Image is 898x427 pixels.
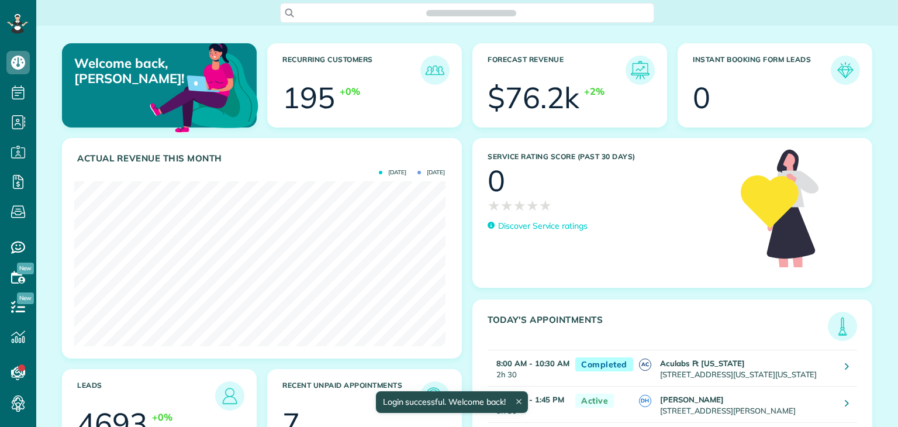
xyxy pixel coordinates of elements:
[693,56,831,85] h3: Instant Booking Form Leads
[488,166,505,195] div: 0
[575,357,633,372] span: Completed
[417,170,445,175] span: [DATE]
[584,85,605,98] div: +2%
[539,195,552,216] span: ★
[628,58,652,82] img: icon_forecast_revenue-8c13a41c7ed35a8dcfafea3cbb826a0462acb37728057bba2d056411b612bbbe.png
[513,195,526,216] span: ★
[74,56,194,87] p: Welcome back, [PERSON_NAME]!
[17,263,34,274] span: New
[438,7,504,19] span: Search ZenMaid…
[575,394,614,408] span: Active
[218,384,241,408] img: icon_leads-1bed01f49abd5b7fead27621c3d59655bb73ed531f8eeb49469d10e621d6b896.png
[488,315,828,341] h3: Today's Appointments
[488,153,729,161] h3: Service Rating score (past 30 days)
[488,195,500,216] span: ★
[77,381,215,411] h3: Leads
[657,350,836,386] td: [STREET_ADDRESS][US_STATE][US_STATE]
[488,56,626,85] h3: Forecast Revenue
[831,315,854,338] img: icon_todays_appointments-901f7ab196bb0bea1936b74009e4eb5ffbc2d2711fa7634e0d609ed5ef32b18b.png
[379,170,406,175] span: [DATE]
[657,386,836,422] td: [STREET_ADDRESS][PERSON_NAME]
[17,292,34,304] span: New
[834,58,857,82] img: icon_form_leads-04211a6a04a5b2264e4ee56bc0799ec3eb69b7e499cbb523a139df1d13a81ae0.png
[340,85,360,98] div: +0%
[282,381,420,411] h3: Recent unpaid appointments
[639,359,651,371] span: AC
[152,411,172,424] div: +0%
[498,220,588,232] p: Discover Service ratings
[282,56,420,85] h3: Recurring Customers
[282,83,335,112] div: 195
[423,58,447,82] img: icon_recurring_customers-cf858462ba22bcd05b5a5880d41d6543d210077de5bb9ebc9590e49fd87d84ed.png
[693,83,710,112] div: 0
[639,395,651,407] span: DH
[488,83,579,112] div: $76.2k
[147,30,261,143] img: dashboard_welcome-42a62b7d889689a78055ac9021e634bf52bae3f8056760290aed330b23ab8690.png
[77,153,450,164] h3: Actual Revenue this month
[500,195,513,216] span: ★
[526,195,539,216] span: ★
[496,359,569,368] strong: 8:00 AM - 10:30 AM
[423,384,447,408] img: icon_unpaid_appointments-47b8ce3997adf2238b356f14209ab4cced10bd1f174958f3ca8f1d0dd7fffeee.png
[488,220,588,232] a: Discover Service ratings
[488,350,569,386] td: 2h 30
[375,391,527,413] div: Login successful. Welcome back!
[660,395,724,404] strong: [PERSON_NAME]
[660,359,745,368] strong: Aculabs Ft [US_STATE]
[488,386,569,422] td: 5h 30
[496,395,564,404] strong: 8:15 AM - 1:45 PM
